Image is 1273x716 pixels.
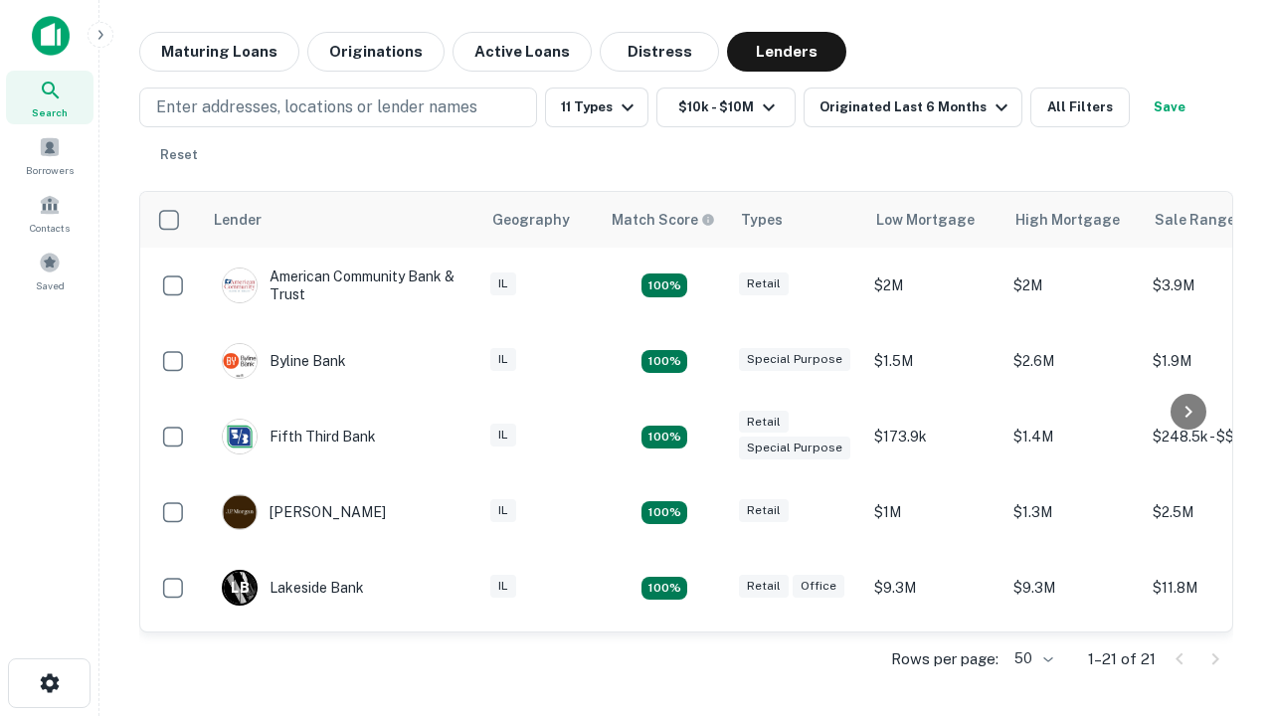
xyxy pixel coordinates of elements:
img: picture [223,495,257,529]
div: Matching Properties: 2, hasApolloMatch: undefined [641,273,687,297]
div: Retail [739,411,789,434]
div: IL [490,575,516,598]
div: Byline Bank [222,343,346,379]
td: $2M [1003,248,1143,323]
div: High Mortgage [1015,208,1120,232]
span: Search [32,104,68,120]
td: $1.5M [864,323,1003,399]
div: Matching Properties: 3, hasApolloMatch: undefined [641,577,687,601]
th: Types [729,192,864,248]
div: Retail [739,272,789,295]
button: Distress [600,32,719,72]
div: Matching Properties: 3, hasApolloMatch: undefined [641,350,687,374]
div: American Community Bank & Trust [222,268,460,303]
td: $2.7M [864,626,1003,701]
td: $1M [864,474,1003,550]
button: $10k - $10M [656,88,796,127]
div: Capitalize uses an advanced AI algorithm to match your search with the best lender. The match sco... [612,209,715,231]
td: $7M [1003,626,1143,701]
button: Save your search to get updates of matches that match your search criteria. [1138,88,1201,127]
span: Borrowers [26,162,74,178]
button: Active Loans [453,32,592,72]
div: Retail [739,499,789,522]
th: Geography [480,192,600,248]
button: Enter addresses, locations or lender names [139,88,537,127]
div: Low Mortgage [876,208,975,232]
a: Search [6,71,93,124]
p: Rows per page: [891,647,999,671]
button: Originations [307,32,445,72]
th: Capitalize uses an advanced AI algorithm to match your search with the best lender. The match sco... [600,192,729,248]
td: $9.3M [864,550,1003,626]
td: $1.4M [1003,399,1143,474]
h6: Match Score [612,209,711,231]
button: Reset [147,135,211,175]
a: Borrowers [6,128,93,182]
div: Office [793,575,844,598]
div: Special Purpose [739,437,850,459]
img: picture [223,344,257,378]
td: $173.9k [864,399,1003,474]
th: Lender [202,192,480,248]
div: Matching Properties: 2, hasApolloMatch: undefined [641,501,687,525]
div: Special Purpose [739,348,850,371]
button: 11 Types [545,88,648,127]
div: Sale Range [1155,208,1235,232]
div: Originated Last 6 Months [819,95,1013,119]
div: Lakeside Bank [222,570,364,606]
p: 1–21 of 21 [1088,647,1156,671]
th: Low Mortgage [864,192,1003,248]
span: Contacts [30,220,70,236]
div: Matching Properties: 2, hasApolloMatch: undefined [641,426,687,449]
td: $1.3M [1003,474,1143,550]
img: capitalize-icon.png [32,16,70,56]
div: IL [490,272,516,295]
td: $9.3M [1003,550,1143,626]
img: picture [223,420,257,453]
a: Saved [6,244,93,297]
div: Retail [739,575,789,598]
div: [PERSON_NAME] [222,494,386,530]
td: $2.6M [1003,323,1143,399]
button: Maturing Loans [139,32,299,72]
img: picture [223,268,257,302]
div: Geography [492,208,570,232]
p: Enter addresses, locations or lender names [156,95,477,119]
p: L B [231,578,249,599]
div: IL [490,424,516,447]
button: Lenders [727,32,846,72]
td: $2M [864,248,1003,323]
iframe: Chat Widget [1174,557,1273,652]
button: Originated Last 6 Months [804,88,1022,127]
th: High Mortgage [1003,192,1143,248]
div: Lender [214,208,262,232]
button: All Filters [1030,88,1130,127]
div: IL [490,499,516,522]
div: 50 [1006,644,1056,673]
div: Fifth Third Bank [222,419,376,454]
div: IL [490,348,516,371]
span: Saved [36,277,65,293]
div: Types [741,208,783,232]
a: Contacts [6,186,93,240]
